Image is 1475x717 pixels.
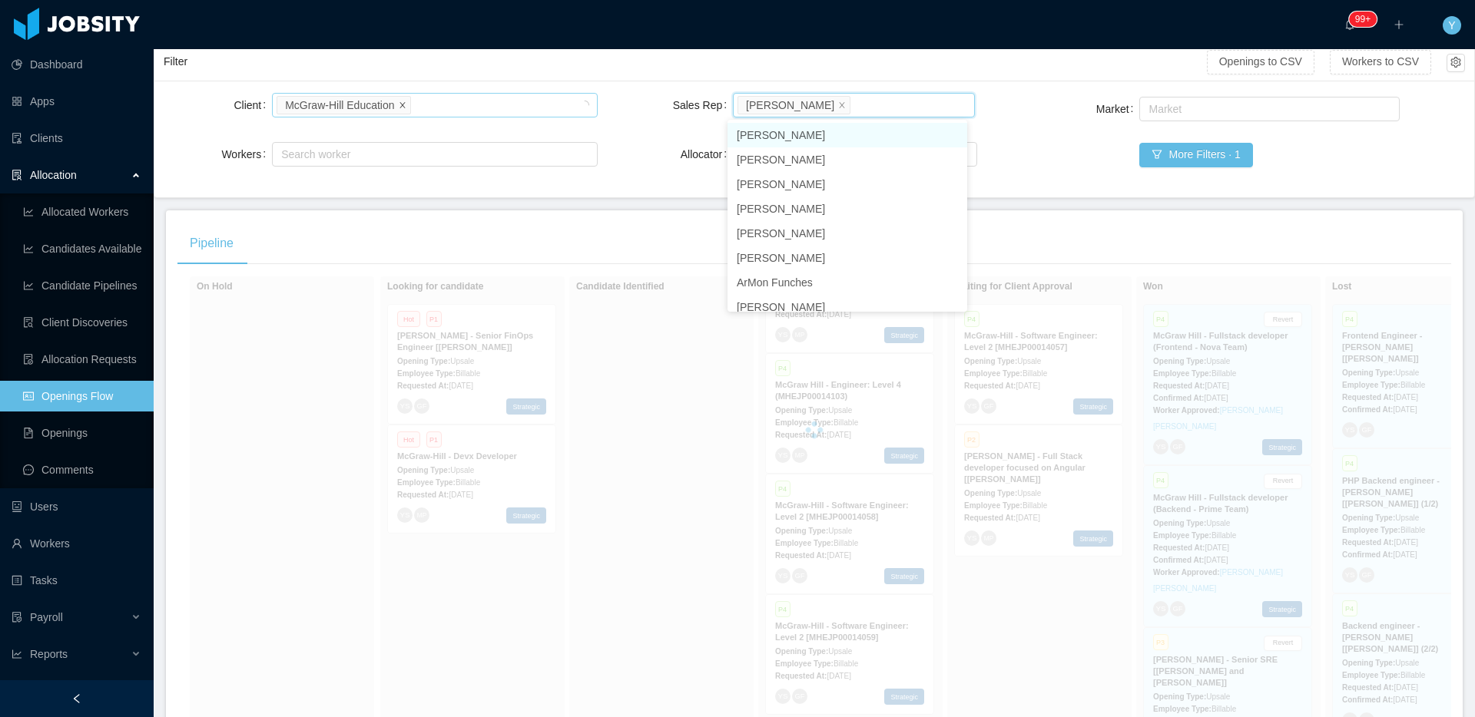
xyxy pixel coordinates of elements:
i: icon: close [838,101,846,110]
i: icon: check [949,253,958,263]
div: Filter [164,48,1207,76]
button: icon: filterMore Filters · 1 [1139,143,1252,167]
label: Allocator [681,148,733,160]
label: Client [234,99,272,111]
span: Allocation [30,169,77,181]
i: icon: check [949,204,958,213]
i: icon: check [949,278,958,287]
li: [PERSON_NAME] [728,221,967,246]
i: icon: file-protect [12,612,22,623]
li: McGraw-Hill Education [277,96,410,114]
a: icon: file-searchClient Discoveries [23,307,141,338]
span: Reports [30,648,68,660]
i: icon: check [949,229,958,238]
a: icon: auditClients [12,123,141,154]
a: icon: messageComments [23,454,141,485]
div: McGraw-Hill Education [285,97,394,114]
li: Yurguen Senger [737,96,850,114]
button: Openings to CSV [1207,50,1314,74]
i: icon: check [949,180,958,189]
a: icon: profileTasks [12,565,141,596]
button: Workers to CSV [1330,50,1431,74]
input: Market [1144,100,1152,118]
label: Workers [221,148,272,160]
i: icon: line-chart [12,649,22,659]
i: icon: loading [580,101,589,111]
i: icon: plus [1394,19,1404,30]
span: Payroll [30,611,63,623]
i: icon: check [949,155,958,164]
li: [PERSON_NAME] [728,147,967,172]
label: Market [1096,103,1140,115]
a: icon: file-textOpenings [23,418,141,448]
li: [PERSON_NAME] [728,172,967,197]
a: icon: line-chartAllocated Workers [23,197,141,227]
a: icon: line-chartCandidate Pipelines [23,270,141,301]
a: icon: file-doneAllocation Requests [23,344,141,375]
i: icon: bell [1344,19,1355,30]
a: icon: userWorkers [12,528,141,559]
div: Search worker [281,147,574,162]
span: Y [1448,16,1455,35]
input: Sales Rep [854,96,862,114]
div: [PERSON_NAME] [746,97,834,114]
a: icon: pie-chartDashboard [12,49,141,80]
i: icon: check [949,302,958,312]
button: icon: setting [1447,54,1465,72]
a: icon: appstoreApps [12,86,141,117]
a: icon: robotUsers [12,491,141,522]
label: Sales Rep [673,99,733,111]
sup: 408 [1349,12,1377,27]
li: [PERSON_NAME] [728,197,967,221]
div: Market [1149,101,1384,117]
li: ArMon Funches [728,270,967,295]
i: icon: check [949,131,958,140]
li: [PERSON_NAME] [728,246,967,270]
input: Workers [277,145,285,164]
input: Client [414,96,423,114]
i: icon: close [399,101,406,110]
a: icon: idcardOpenings Flow [23,381,141,411]
li: [PERSON_NAME] [728,295,967,319]
i: icon: solution [12,170,22,180]
a: icon: line-chartCandidates Available [23,233,141,264]
div: Pipeline [177,222,246,265]
li: [PERSON_NAME] [728,123,967,147]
